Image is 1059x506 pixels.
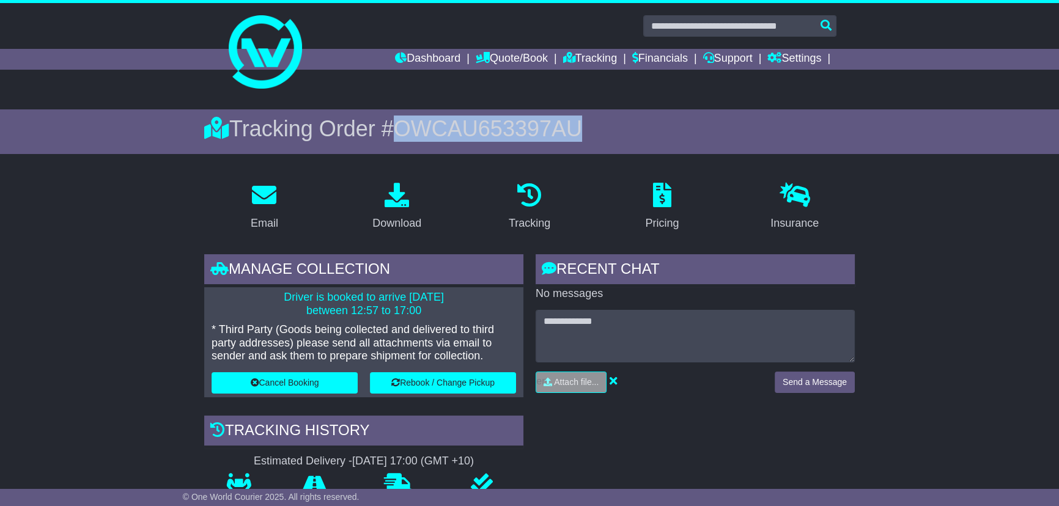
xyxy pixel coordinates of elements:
[767,49,821,70] a: Settings
[703,49,753,70] a: Support
[251,215,278,232] div: Email
[212,372,358,394] button: Cancel Booking
[762,178,827,236] a: Insurance
[370,372,516,394] button: Rebook / Change Pickup
[476,49,548,70] a: Quote/Book
[770,215,819,232] div: Insurance
[501,178,558,236] a: Tracking
[212,291,516,317] p: Driver is booked to arrive [DATE] between 12:57 to 17:00
[536,254,855,287] div: RECENT CHAT
[395,49,460,70] a: Dashboard
[204,416,523,449] div: Tracking history
[563,49,617,70] a: Tracking
[204,455,523,468] div: Estimated Delivery -
[204,116,855,142] div: Tracking Order #
[352,455,474,468] div: [DATE] 17:00 (GMT +10)
[243,178,286,236] a: Email
[632,49,688,70] a: Financials
[364,178,429,236] a: Download
[183,492,360,502] span: © One World Courier 2025. All rights reserved.
[394,116,582,141] span: OWCAU653397AU
[775,372,855,393] button: Send a Message
[212,323,516,363] p: * Third Party (Goods being collected and delivered to third party addresses) please send all atta...
[536,287,855,301] p: No messages
[637,178,687,236] a: Pricing
[509,215,550,232] div: Tracking
[372,215,421,232] div: Download
[645,215,679,232] div: Pricing
[204,254,523,287] div: Manage collection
